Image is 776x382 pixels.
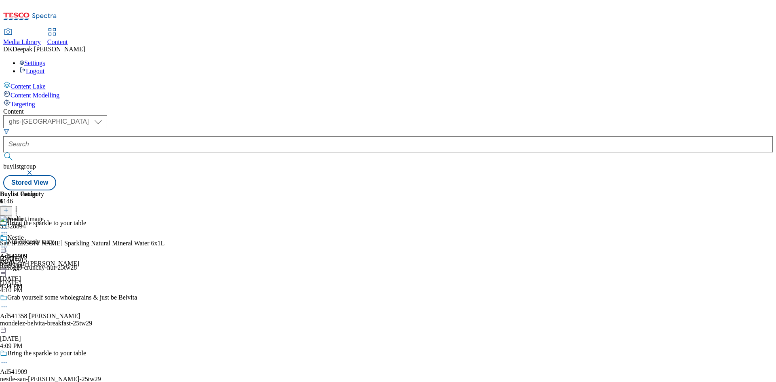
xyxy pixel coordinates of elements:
span: Content [47,38,68,45]
span: Content Modelling [11,92,59,99]
a: Settings [19,59,45,66]
span: Targeting [11,101,35,108]
span: Content Lake [11,83,46,90]
span: buylistgroup [3,163,36,170]
span: Media Library [3,38,41,45]
svg: Search Filters [3,128,10,135]
a: Content Modelling [3,90,773,99]
a: Targeting [3,99,773,108]
div: Grab yourself some wholegrains & just be Belvita [7,294,137,301]
span: DK [3,46,13,53]
input: Search [3,136,773,152]
div: Bring the sparkle to your table [7,350,86,357]
button: Stored View [3,175,56,190]
a: Logout [19,68,44,74]
a: Content Lake [3,81,773,90]
a: Content [47,29,68,46]
div: Content [3,108,773,115]
a: Media Library [3,29,41,46]
span: Deepak [PERSON_NAME] [13,46,85,53]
